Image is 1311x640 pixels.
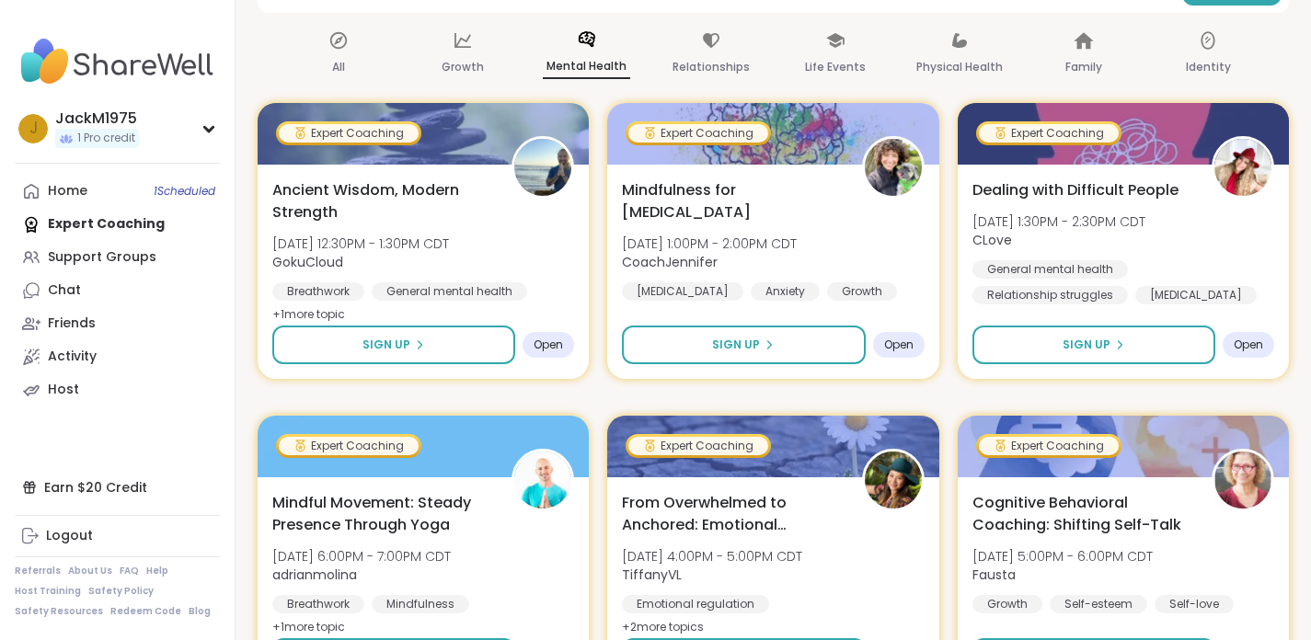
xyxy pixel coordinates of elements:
[15,241,220,274] a: Support Groups
[15,307,220,340] a: Friends
[272,253,343,271] b: GokuCloud
[979,124,1119,143] div: Expert Coaching
[272,282,364,301] div: Breathwork
[15,175,220,208] a: Home1Scheduled
[279,124,419,143] div: Expert Coaching
[622,326,865,364] button: Sign Up
[622,595,769,613] div: Emotional regulation
[272,326,515,364] button: Sign Up
[972,566,1016,584] b: Fausta
[88,585,154,598] a: Safety Policy
[15,565,61,577] a: Referrals
[1063,337,1110,353] span: Sign Up
[628,124,768,143] div: Expert Coaching
[272,492,491,536] span: Mindful Movement: Steady Presence Through Yoga
[372,282,527,301] div: General mental health
[543,55,630,79] p: Mental Health
[1214,451,1271,509] img: Fausta
[884,337,914,352] span: Open
[48,281,81,300] div: Chat
[77,131,135,146] span: 1 Pro credit
[189,605,211,618] a: Blog
[972,179,1179,201] span: Dealing with Difficult People
[1135,286,1257,304] div: [MEDICAL_DATA]
[272,547,451,566] span: [DATE] 6:00PM - 7:00PM CDT
[916,56,1003,78] p: Physical Health
[622,492,841,536] span: From Overwhelmed to Anchored: Emotional Regulation
[48,348,97,366] div: Activity
[514,451,571,509] img: adrianmolina
[29,117,38,141] span: J
[68,565,112,577] a: About Us
[48,381,79,399] div: Host
[827,282,897,301] div: Growth
[362,337,410,353] span: Sign Up
[972,286,1128,304] div: Relationship struggles
[712,337,760,353] span: Sign Up
[1065,56,1102,78] p: Family
[1214,139,1271,196] img: CLove
[622,253,718,271] b: CoachJennifer
[15,585,81,598] a: Host Training
[622,566,682,584] b: TiffanyVL
[15,274,220,307] a: Chat
[751,282,820,301] div: Anxiety
[514,139,571,196] img: GokuCloud
[15,605,103,618] a: Safety Resources
[805,56,866,78] p: Life Events
[972,212,1145,231] span: [DATE] 1:30PM - 2:30PM CDT
[272,179,491,223] span: Ancient Wisdom, Modern Strength
[673,56,750,78] p: Relationships
[146,565,168,577] a: Help
[15,373,220,406] a: Host
[622,282,743,301] div: [MEDICAL_DATA]
[622,234,797,253] span: [DATE] 1:00PM - 2:00PM CDT
[372,595,469,613] div: Mindfulness
[154,184,215,199] span: 1 Scheduled
[272,566,357,584] b: adrianmolina
[15,471,220,504] div: Earn $20 Credit
[15,520,220,553] a: Logout
[272,234,449,253] span: [DATE] 12:30PM - 1:30PM CDT
[972,595,1042,613] div: Growth
[332,56,345,78] p: All
[972,231,1012,249] b: CLove
[865,139,922,196] img: CoachJennifer
[55,109,139,129] div: JackM1975
[622,179,841,223] span: Mindfulness for [MEDICAL_DATA]
[972,492,1191,536] span: Cognitive Behavioral Coaching: Shifting Self-Talk
[865,451,922,509] img: TiffanyVL
[979,437,1119,455] div: Expert Coaching
[120,565,139,577] a: FAQ
[48,248,156,267] div: Support Groups
[1050,595,1147,613] div: Self-esteem
[534,337,563,352] span: Open
[110,605,181,618] a: Redeem Code
[48,182,87,200] div: Home
[15,29,220,94] img: ShareWell Nav Logo
[272,595,364,613] div: Breathwork
[1155,595,1234,613] div: Self-love
[46,527,93,545] div: Logout
[1186,56,1231,78] p: Identity
[972,260,1128,279] div: General mental health
[972,326,1215,364] button: Sign Up
[972,547,1153,566] span: [DATE] 5:00PM - 6:00PM CDT
[622,547,802,566] span: [DATE] 4:00PM - 5:00PM CDT
[48,314,96,333] div: Friends
[628,437,768,455] div: Expert Coaching
[15,340,220,373] a: Activity
[442,56,484,78] p: Growth
[1234,337,1263,352] span: Open
[279,437,419,455] div: Expert Coaching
